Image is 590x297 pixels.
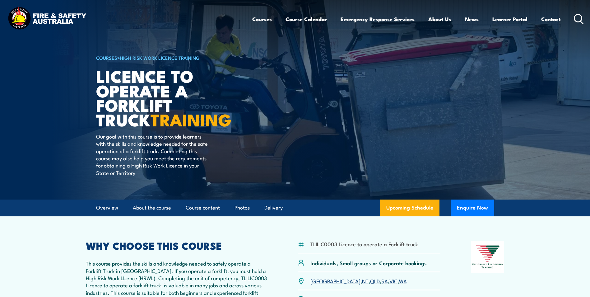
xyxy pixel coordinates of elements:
[120,54,200,61] a: High Risk Work Licence Training
[264,200,283,216] a: Delivery
[492,11,527,27] a: Learner Portal
[399,277,407,285] a: WA
[96,54,117,61] a: COURSES
[151,106,231,132] strong: TRAINING
[428,11,451,27] a: About Us
[96,133,210,176] p: Our goal with this course is to provide learners with the skills and knowledge needed for the saf...
[133,200,171,216] a: About the course
[465,11,479,27] a: News
[362,277,369,285] a: NT
[252,11,272,27] a: Courses
[186,200,220,216] a: Course content
[96,68,250,127] h1: Licence to operate a forklift truck
[471,241,504,273] img: Nationally Recognised Training logo.
[451,200,494,216] button: Enquire Now
[370,277,380,285] a: QLD
[541,11,561,27] a: Contact
[389,277,397,285] a: VIC
[310,277,360,285] a: [GEOGRAPHIC_DATA]
[235,200,250,216] a: Photos
[310,277,407,285] p: , , , , ,
[96,54,250,61] h6: >
[286,11,327,27] a: Course Calendar
[310,240,418,247] li: TLILIC0003 Licence to operate a Forklift truck
[380,200,439,216] a: Upcoming Schedule
[310,259,427,266] p: Individuals, Small groups or Corporate bookings
[381,277,388,285] a: SA
[96,200,118,216] a: Overview
[86,241,267,250] h2: WHY CHOOSE THIS COURSE
[341,11,415,27] a: Emergency Response Services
